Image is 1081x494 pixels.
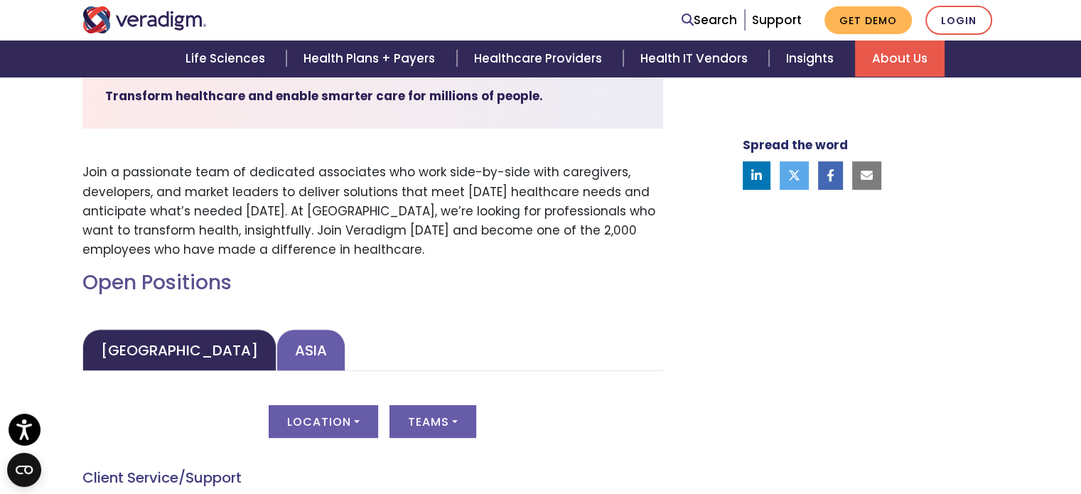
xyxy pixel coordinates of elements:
a: Login [925,6,992,35]
a: Health IT Vendors [623,41,769,77]
h4: Client Service/Support [82,469,663,486]
a: [GEOGRAPHIC_DATA] [82,329,276,371]
h2: Open Positions [82,271,663,295]
a: About Us [855,41,945,77]
button: Location [269,405,378,438]
a: Healthcare Providers [457,41,623,77]
a: Health Plans + Payers [286,41,456,77]
a: Insights [769,41,855,77]
a: Get Demo [824,6,912,34]
a: Search [682,11,737,30]
p: Join a passionate team of dedicated associates who work side-by-side with caregivers, developers,... [82,163,663,259]
button: Open CMP widget [7,453,41,487]
a: Asia [276,329,345,371]
a: Life Sciences [168,41,286,77]
a: Support [752,11,802,28]
img: Veradigm logo [82,6,207,33]
strong: Spread the word [743,136,848,154]
strong: Transform healthcare and enable smarter care for millions of people. [105,87,543,104]
button: Teams [389,405,476,438]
